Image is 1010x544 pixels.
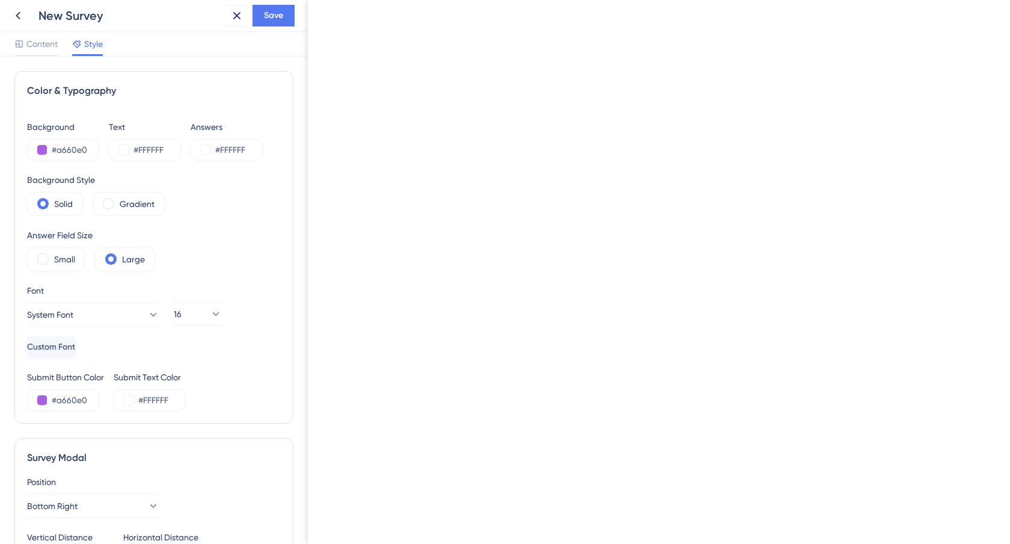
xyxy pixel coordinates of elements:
[54,197,73,211] label: Solid
[191,120,263,134] div: Answers
[84,37,103,51] span: Style
[27,336,75,358] button: Custom Font
[26,37,58,51] span: Content
[27,84,281,98] div: Color & Typography
[174,302,222,326] button: 16
[27,370,104,385] div: Submit Button Color
[27,120,99,134] div: Background
[264,8,283,23] span: Save
[109,120,181,134] div: Text
[27,340,75,354] span: Custom Font
[27,499,78,513] span: Bottom Right
[27,173,165,187] div: Background Style
[54,252,75,267] label: Small
[114,370,186,385] div: Submit Text Color
[27,494,159,518] button: Bottom Right
[27,228,155,243] div: Answer Field Size
[252,5,295,26] button: Save
[27,475,281,489] div: Position
[27,283,159,298] div: Font
[27,308,73,322] span: System Font
[38,7,221,24] div: New Survey
[174,307,182,321] span: 16
[122,252,145,267] label: Large
[27,451,281,465] div: Survey Modal
[27,303,159,327] button: System Font
[120,197,155,211] label: Gradient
